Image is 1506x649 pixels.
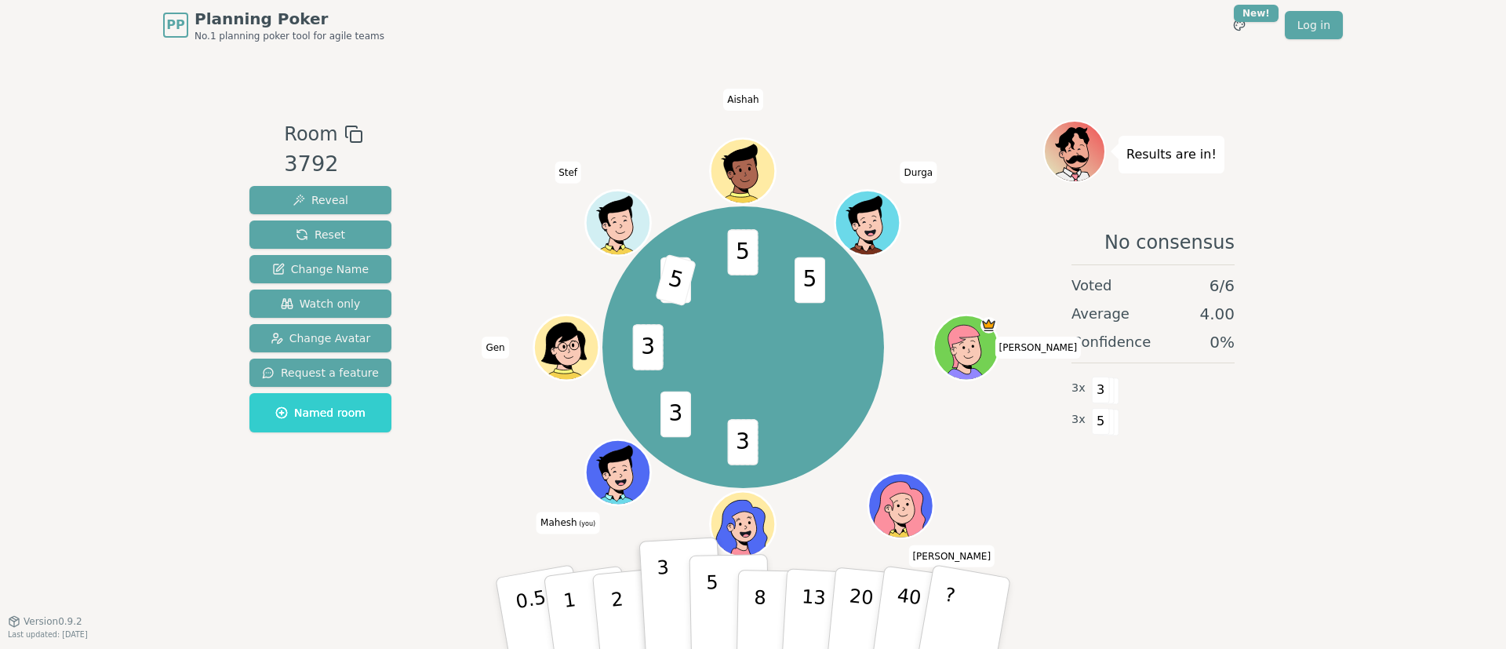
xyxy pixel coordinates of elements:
[262,365,379,381] span: Request a feature
[1092,377,1110,403] span: 3
[1285,11,1343,39] a: Log in
[660,392,691,437] span: 3
[482,337,508,359] span: Click to change your name
[728,230,758,276] span: 5
[587,442,649,503] button: Click to change your avatar
[249,393,391,432] button: Named room
[271,330,371,346] span: Change Avatar
[555,162,581,184] span: Click to change your name
[249,221,391,249] button: Reset
[249,290,391,318] button: Watch only
[249,186,391,214] button: Reveal
[249,359,391,387] button: Request a feature
[1071,331,1151,353] span: Confidence
[293,192,348,208] span: Reveal
[195,30,384,42] span: No.1 planning poker tool for agile teams
[163,8,384,42] a: PPPlanning PokerNo.1 planning poker tool for agile teams
[1234,5,1279,22] div: New!
[275,405,366,421] span: Named room
[1199,303,1235,325] span: 4.00
[24,615,82,628] span: Version 0.9.2
[795,257,825,304] span: 5
[1071,380,1086,397] span: 3 x
[1071,303,1129,325] span: Average
[1104,230,1235,255] span: No consensus
[8,615,82,628] button: Version0.9.2
[284,148,362,180] div: 3792
[633,325,664,371] span: 3
[728,420,758,466] span: 3
[577,520,596,527] span: (you)
[537,512,599,534] span: Click to change your name
[272,261,369,277] span: Change Name
[1210,331,1235,353] span: 0 %
[900,162,937,184] span: Click to change your name
[1071,275,1112,297] span: Voted
[8,630,88,639] span: Last updated: [DATE]
[656,254,697,307] span: 5
[249,255,391,283] button: Change Name
[195,8,384,30] span: Planning Poker
[1126,144,1217,166] p: Results are in!
[1210,275,1235,297] span: 6 / 6
[296,227,345,242] span: Reset
[166,16,184,35] span: PP
[249,324,391,352] button: Change Avatar
[281,296,361,312] span: Watch only
[723,89,762,111] span: Click to change your name
[981,317,998,334] span: Laura is the host
[995,337,1082,359] span: Click to change your name
[657,556,674,642] p: 3
[908,545,995,567] span: Click to change your name
[1092,408,1110,435] span: 5
[1225,11,1253,39] button: New!
[284,120,337,148] span: Room
[1071,411,1086,428] span: 3 x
